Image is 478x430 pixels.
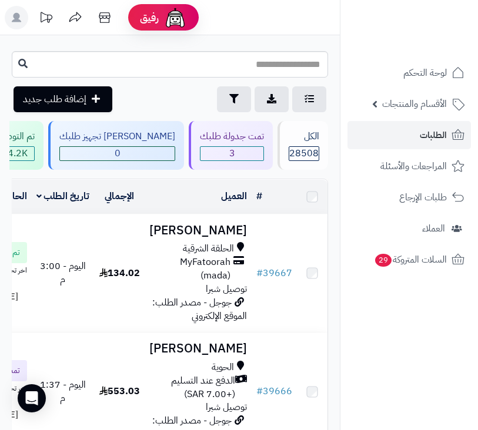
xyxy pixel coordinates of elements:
[186,121,275,170] a: تمت جدولة طلبك 3
[347,214,471,243] a: العملاء
[256,266,263,280] span: #
[221,189,247,203] a: العميل
[183,242,234,256] span: الحلقة الشرقية
[256,189,262,203] a: #
[256,384,263,398] span: #
[398,32,467,56] img: logo-2.png
[256,266,292,280] a: #39667
[206,400,247,414] span: توصيل شبرا
[60,147,175,160] span: 0
[46,121,186,170] a: [PERSON_NAME] تجهيز طلبك 0
[289,130,319,143] div: الكل
[99,266,140,280] span: 134.02
[23,92,86,106] span: إضافة طلب جديد
[36,189,90,203] a: تاريخ الطلب
[200,147,263,160] span: 3
[99,384,140,398] span: 553.03
[347,59,471,87] a: لوحة التحكم
[382,96,447,112] span: الأقسام والمنتجات
[256,384,292,398] a: #39666
[212,361,234,374] span: الحوية
[420,127,447,143] span: الطلبات
[140,11,159,25] span: رفيق
[14,86,112,112] a: إضافة طلب جديد
[275,121,330,170] a: الكل28508
[163,6,187,29] img: ai-face.png
[289,147,319,160] span: 28508
[347,246,471,274] a: السلات المتروكة29
[31,6,61,32] a: تحديثات المنصة
[200,130,264,143] div: تمت جدولة طلبك
[403,65,447,81] span: لوحة التحكم
[149,224,247,237] h3: [PERSON_NAME]
[152,295,247,323] span: جوجل - مصدر الطلب: الموقع الإلكتروني
[5,189,27,203] a: الحالة
[374,251,447,268] span: السلات المتروكة
[380,158,447,174] span: المراجعات والأسئلة
[347,121,471,149] a: الطلبات
[149,374,235,401] span: الدفع عند التسليم (+7.00 SAR)
[347,183,471,211] a: طلبات الإرجاع
[375,254,392,267] span: 29
[40,259,86,287] span: اليوم - 3:00 م
[149,342,247,355] h3: [PERSON_NAME]
[206,282,247,296] span: توصيل شبرا
[347,152,471,180] a: المراجعات والأسئلة
[40,378,86,405] span: اليوم - 1:37 م
[399,189,447,206] span: طلبات الإرجاع
[105,189,134,203] a: الإجمالي
[59,130,175,143] div: [PERSON_NAME] تجهيز طلبك
[18,384,46,412] div: Open Intercom Messenger
[149,256,230,283] span: MyFatoorah (mada)
[422,220,445,237] span: العملاء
